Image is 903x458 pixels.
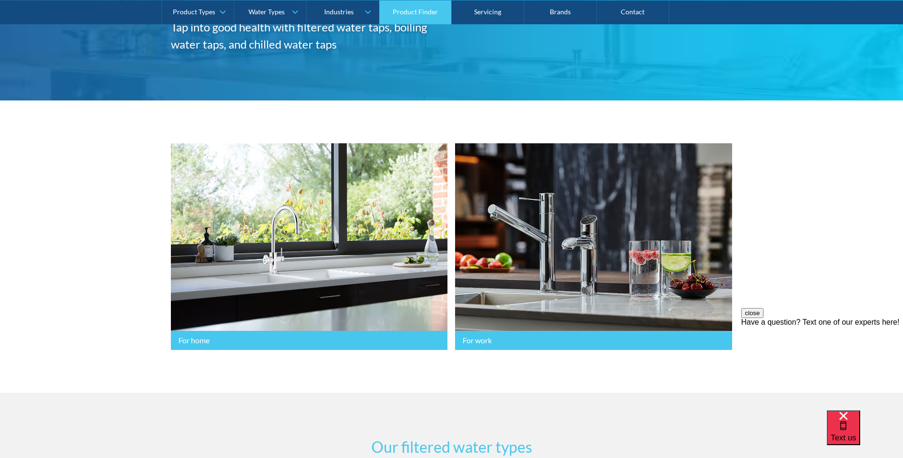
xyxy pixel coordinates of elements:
iframe: podium webchat widget prompt [741,308,903,422]
iframe: podium webchat widget bubble [827,410,903,458]
h2: Tap into good health with filtered water taps, boiling water taps, and chilled water taps [171,19,452,53]
div: Product Types [173,8,215,16]
div: Water Types [248,8,285,16]
div: Industries [324,8,354,16]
